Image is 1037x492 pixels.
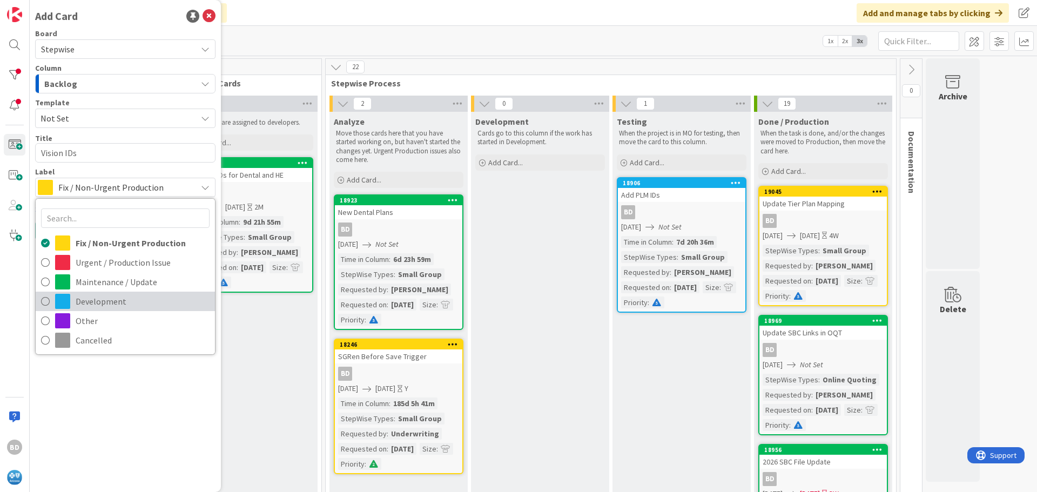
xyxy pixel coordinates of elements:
[763,472,777,486] div: BD
[353,97,372,110] span: 2
[672,236,674,248] span: :
[387,299,388,311] span: :
[245,231,294,243] div: Small Group
[338,458,365,470] div: Priority
[390,253,434,265] div: 6d 23h 59m
[789,419,791,431] span: :
[671,266,734,278] div: [PERSON_NAME]
[389,253,390,265] span: :
[76,332,210,348] span: Cancelled
[844,404,861,416] div: Size
[387,284,388,295] span: :
[36,233,215,253] a: Fix / Non-Urgent Production
[621,251,677,263] div: StepWise Types
[76,254,210,271] span: Urgent / Production Issue
[618,178,745,188] div: 18906
[844,275,861,287] div: Size
[185,158,312,182] div: 19006Add PLM IDs for Dental and HE
[338,253,389,265] div: Time in Column
[677,251,678,263] span: :
[338,413,394,424] div: StepWise Types
[225,201,245,213] span: [DATE]
[237,246,238,258] span: :
[185,185,312,199] div: BD
[678,251,728,263] div: Small Group
[35,143,216,163] textarea: Vision IDs
[338,299,387,311] div: Requested on
[811,275,813,287] span: :
[764,446,887,454] div: 18956
[778,97,796,110] span: 19
[331,78,883,89] span: Stepwise Process
[338,239,358,250] span: [DATE]
[254,201,264,213] div: 2M
[759,316,887,340] div: 18969Update SBC Links in OQT
[36,272,215,292] a: Maintenance / Update
[338,314,365,326] div: Priority
[852,36,867,46] span: 3x
[811,404,813,416] span: :
[763,359,783,370] span: [DATE]
[475,116,529,127] span: Development
[759,445,887,455] div: 18956
[838,36,852,46] span: 2x
[41,111,188,125] span: Not Set
[658,222,682,232] i: Not Set
[878,31,959,51] input: Quick Filter...
[621,281,670,293] div: Requested on
[759,187,887,197] div: 19045
[270,261,286,273] div: Size
[813,404,841,416] div: [DATE]
[763,260,811,272] div: Requested by
[335,223,462,237] div: BD
[420,443,436,455] div: Size
[185,168,312,182] div: Add PLM IDs for Dental and HE
[617,116,647,127] span: Testing
[239,216,240,228] span: :
[763,230,783,241] span: [DATE]
[940,302,966,315] div: Delete
[820,245,869,257] div: Small Group
[338,367,352,381] div: BD
[764,188,887,196] div: 19045
[759,455,887,469] div: 2026 SBC File Update
[185,158,312,168] div: 19006
[477,129,603,147] p: Cards go to this column if the work has started in Development.
[338,428,387,440] div: Requested by
[800,230,820,241] span: [DATE]
[76,313,210,329] span: Other
[488,158,523,167] span: Add Card...
[621,296,648,308] div: Priority
[334,116,365,127] span: Analyze
[818,245,820,257] span: :
[238,246,301,258] div: [PERSON_NAME]
[336,129,461,164] p: Move those cards here that you have started working on, but haven't started the changes yet. Urge...
[36,292,215,311] a: Development
[389,397,390,409] span: :
[670,281,671,293] span: :
[618,205,745,219] div: BD
[703,281,719,293] div: Size
[800,360,823,369] i: Not Set
[618,178,745,202] div: 18906Add PLM IDs
[394,268,395,280] span: :
[338,383,358,394] span: [DATE]
[630,158,664,167] span: Add Card...
[7,7,22,22] img: Visit kanbanzone.com
[420,299,436,311] div: Size
[648,296,649,308] span: :
[621,266,670,278] div: Requested by
[395,413,445,424] div: Small Group
[340,341,462,348] div: 18246
[35,30,57,37] span: Board
[388,299,416,311] div: [DATE]
[395,268,445,280] div: Small Group
[759,326,887,340] div: Update SBC Links in OQT
[621,221,641,233] span: [DATE]
[618,188,745,202] div: Add PLM IDs
[939,90,967,103] div: Archive
[286,261,288,273] span: :
[338,284,387,295] div: Requested by
[23,2,49,15] span: Support
[76,274,210,290] span: Maintenance / Update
